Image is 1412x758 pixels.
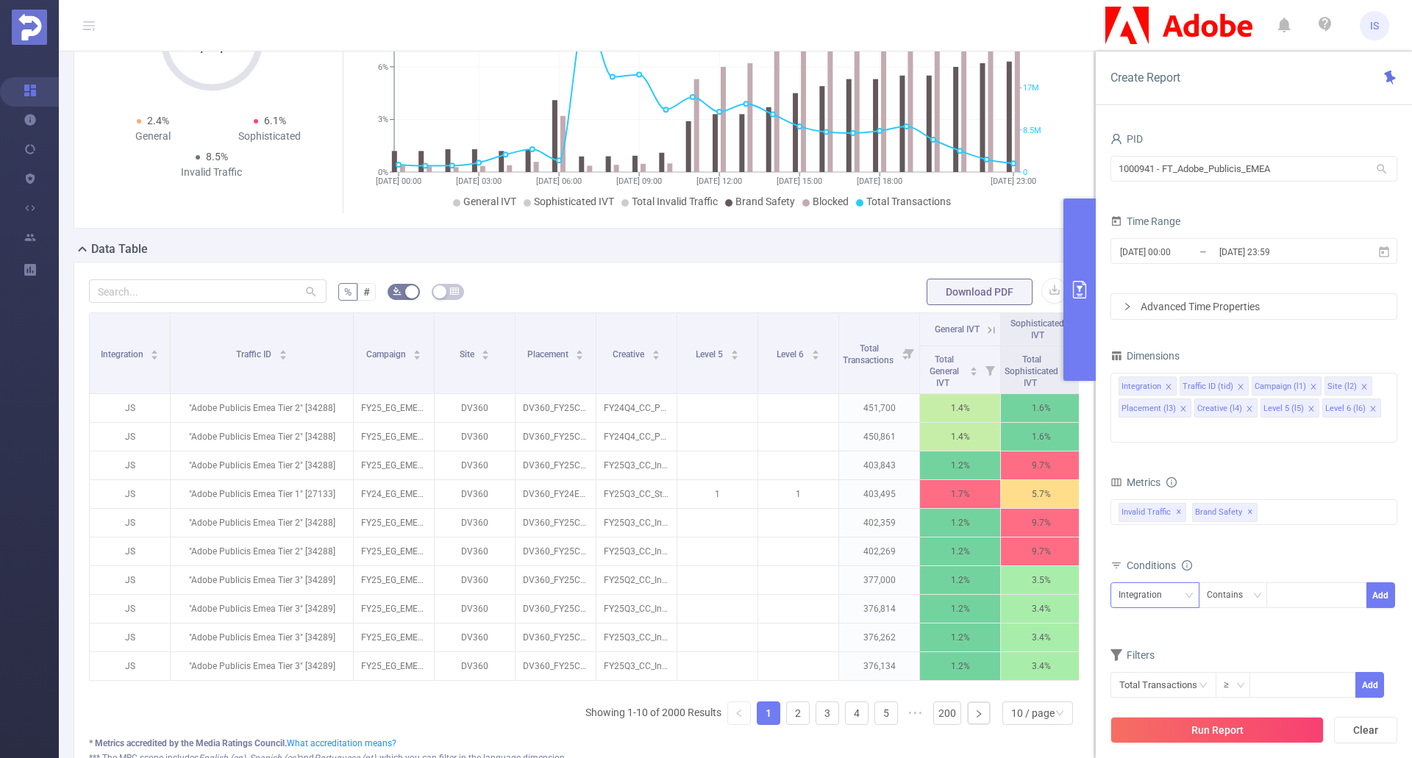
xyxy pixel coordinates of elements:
p: "Adobe Publicis Emea Tier 1" [27133] [171,480,353,508]
span: Sophisticated IVT [534,196,614,207]
p: JS [90,394,170,422]
span: Blocked [813,196,849,207]
p: 1.6% [1001,423,1081,451]
i: Filter menu [980,346,1000,393]
i: icon: bg-colors [393,287,402,296]
i: icon: caret-up [652,348,660,352]
button: Add [1355,672,1384,698]
p: FY25_EG_EMEA_Creative_CCM_Acquisition_Buy_4200323233_P36036_Tier3 [271670] [354,623,434,651]
i: icon: caret-up [413,348,421,352]
p: DV360 [435,566,515,594]
li: Placement (l3) [1119,398,1191,418]
p: JS [90,623,170,651]
p: 377,000 [839,566,919,594]
i: icon: down [1236,681,1245,691]
li: 3 [816,701,839,725]
p: DV360_FY25CC_BEH_AA-CustomIntentCompetitor_TR_DSK_BAN_728x90_NA_NA_ROI_NA [9348015] [516,595,596,623]
p: 3.5% [1001,566,1081,594]
span: General IVT [935,324,980,335]
button: Run Report [1110,717,1324,743]
img: Protected Media [12,10,47,45]
div: Sort [279,348,288,357]
li: 4 [845,701,869,725]
span: Dimensions [1110,350,1180,362]
i: icon: caret-down [151,354,159,358]
p: 1.4% [920,394,1000,422]
p: FY25Q3_CC_Individual_CCPro_tr_tr_RamishaS-ShoulderMisha-ACQ-V2_AN_728x90_NA_NA.gif [5537712] [596,595,677,623]
a: 4 [846,702,868,724]
div: General [95,129,212,144]
span: # [363,286,370,298]
div: Placement (l3) [1122,399,1176,418]
b: * Metrics accredited by the Media Ratings Council. [89,738,287,748]
i: icon: left [735,709,744,718]
tspan: [DATE] 03:00 [456,176,502,186]
p: 1.2% [920,451,1000,479]
p: 3.4% [1001,652,1081,680]
i: icon: caret-down [279,354,287,358]
i: icon: caret-down [652,354,660,358]
i: icon: caret-down [413,354,421,358]
span: Invalid Traffic [1119,503,1186,522]
p: FY25_EG_EMEA_Creative_CCM_Acquisition_Buy_4200323233_P36036_Tier2 [271278] [354,509,434,537]
i: icon: down [1253,591,1262,601]
li: Level 6 (l6) [1322,398,1381,418]
span: Create Report [1110,71,1180,85]
i: icon: caret-down [970,370,978,374]
span: ✕ [1176,504,1182,521]
div: Sort [969,365,978,373]
li: Showing 1-10 of 2000 Results [585,701,721,725]
i: icon: down [1055,709,1064,719]
tspan: 8.5M [1023,126,1041,135]
div: Site (l2) [1327,377,1357,396]
span: 6.1% [264,115,286,126]
input: End date [1218,242,1337,262]
div: Sort [575,348,584,357]
span: 8.5% [206,151,228,162]
span: Total Sophisticated IVT [1005,354,1058,388]
p: "Adobe Publicis Emea Tier 2" [34288] [171,451,353,479]
button: Add [1366,582,1395,608]
p: 451,700 [839,394,919,422]
li: Next Page [967,701,991,725]
div: Level 5 (l5) [1263,399,1304,418]
p: JS [90,537,170,565]
i: icon: right [974,709,983,718]
tspan: 6% [378,62,388,72]
h2: Data Table [91,240,148,258]
p: FY24Q4_CC_Photography_Lightroom_IT_IT_MaxOct2024-QuickActions_ST_728x90_QuickActions_Release-Lr-M... [596,394,677,422]
span: Integration [101,349,146,360]
tspan: 0 [1023,168,1027,177]
p: FY25Q2_CC_Individual_CCIAllApps_tr_tr_Imaginarium_AN_728x90_NA_BAU.gif [5366119] [596,566,677,594]
p: JS [90,652,170,680]
i: icon: close [1165,383,1172,392]
tspan: 17M [1023,84,1039,93]
p: "Adobe Publicis Emea Tier 2" [34288] [171,537,353,565]
p: DV360_FY25CC_BEH_Ai-InMarket_PL_DSK_BAN_300x250_NA_NA_ROI_NA [9331329] [516,451,596,479]
p: "Adobe Publicis Emea Tier 2" [34288] [171,423,353,451]
li: Traffic ID (tid) [1180,376,1249,396]
p: JS [90,451,170,479]
span: Total General IVT [930,354,959,388]
i: icon: caret-up [151,348,159,352]
p: 3.4% [1001,623,1081,651]
i: icon: caret-up [279,348,287,352]
div: Invalid Traffic [153,165,270,180]
p: FY24Q4_CC_Photography_Lightroom_IT_IT_MaxOct2024-GenerativeRemove_ST_728x90_GenRemove_Release-Lr-... [596,423,677,451]
p: FY25_EG_EMEA_Creative_CCM_Acquisition_Buy_4200323233_P36036_Tier2 [271278] [354,423,434,451]
p: FY25Q3_CC_Individual_Illustrator_PL_PL_AdobeMaxApr2025-PerformanceEnhancements_ST_300x250_Perform... [596,537,677,565]
i: icon: close [1310,383,1317,392]
tspan: [DATE] 23:00 [991,176,1036,186]
span: Brand Safety [1192,503,1258,522]
p: 9.7% [1001,451,1081,479]
i: icon: close [1180,405,1187,414]
i: icon: caret-up [970,365,978,369]
p: DV360 [435,394,515,422]
div: icon: rightAdvanced Time Properties [1111,294,1397,319]
a: 200 [934,702,960,724]
tspan: [DATE] 18:00 [857,176,902,186]
li: Previous Page [727,701,751,725]
div: Traffic ID (tid) [1183,377,1233,396]
span: Conditions [1127,559,1192,571]
div: Contains [1207,583,1253,607]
